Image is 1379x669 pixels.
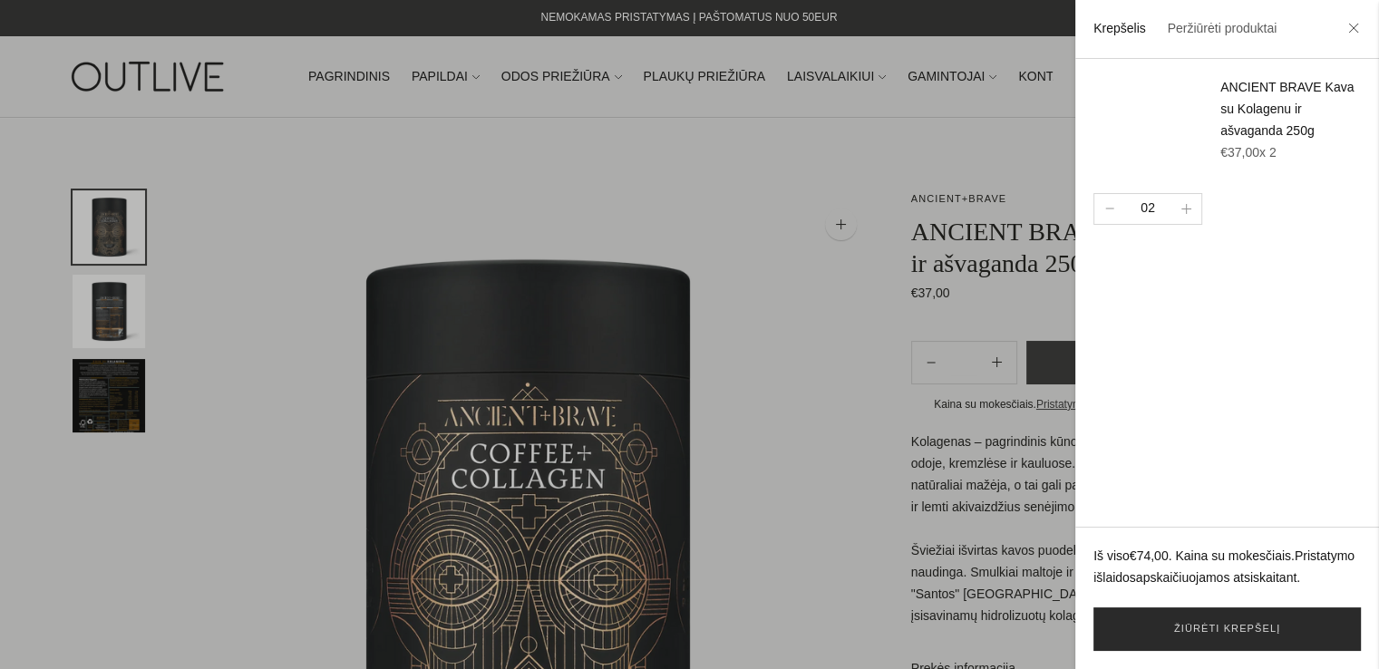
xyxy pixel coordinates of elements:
span: €74,00 [1130,548,1169,563]
span: €37,00 [1220,145,1277,160]
p: Iš viso . Kaina su mokesčiais. apskaičiuojamos atsiskaitant. [1093,546,1361,589]
span: x 2 [1259,145,1277,160]
a: Peržiūrėti produktai [1167,21,1277,35]
a: ANCIENT BRAVE Kava su Kolagenu ir ašvaganda 250g [1220,80,1354,138]
div: 02 [1133,199,1162,218]
a: Žiūrėti krepšelį [1093,607,1361,651]
a: Pristatymo išlaidos [1093,548,1355,585]
a: Krepšelis [1093,21,1146,35]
